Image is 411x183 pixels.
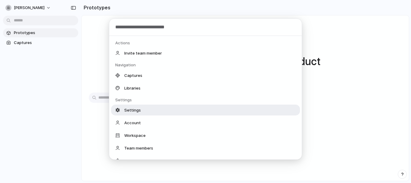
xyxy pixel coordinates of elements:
span: Captures [124,72,142,78]
div: Navigation [115,62,302,68]
span: Libraries [124,85,141,91]
span: Integrations [124,158,148,164]
span: Workspace [124,132,146,138]
div: Actions [115,40,302,46]
div: Settings [115,97,302,103]
span: Invite team member [124,50,162,56]
div: Suggestions [109,36,302,159]
span: Account [124,120,141,126]
span: Settings [124,107,141,113]
span: Team members [124,145,153,151]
